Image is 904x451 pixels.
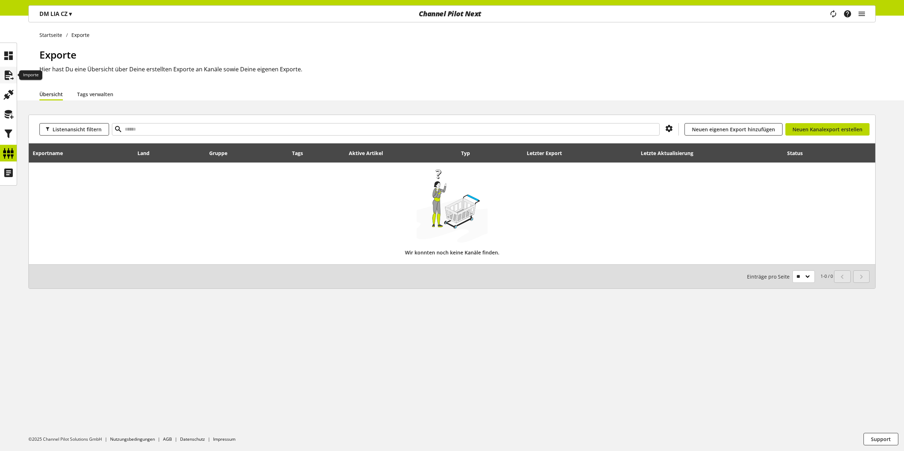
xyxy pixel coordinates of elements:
div: Letzte Aktualisierung [641,149,700,157]
a: Startseite [39,31,66,39]
a: Nutzungsbedingungen [110,436,155,442]
li: ©2025 Channel Pilot Solutions GmbH [28,436,110,442]
a: Impressum [213,436,236,442]
div: Tags [292,149,303,157]
div: Exportname [33,149,70,157]
div: Status [787,149,810,157]
span: Neuen eigenen Export hinzufügen [692,126,775,133]
span: Neuen Kanalexport erstellen [792,126,862,133]
span: Support [871,435,891,443]
span: Listenansicht filtern [53,126,102,133]
div: Gruppe [209,149,234,157]
span: Einträge pro Seite [747,273,792,280]
span: ▾ [69,10,72,18]
div: Land [137,149,157,157]
div: Typ [461,149,477,157]
div: Aktive Artikel [349,149,390,157]
div: Letzter Export [527,149,569,157]
button: Support [864,433,898,445]
span: Exporte [39,48,76,61]
a: Übersicht [39,90,63,98]
nav: main navigation [28,5,876,22]
a: Datenschutz [180,436,205,442]
p: DM LIA CZ [39,10,72,18]
div: Importe [19,70,42,80]
h2: Hier hast Du eine Übersicht über Deine erstellten Exporte an Kanäle sowie Deine eigenen Exporte. [39,65,876,73]
a: Neuen Kanalexport erstellen [785,123,870,136]
a: AGB [163,436,172,442]
a: Neuen eigenen Export hinzufügen [684,123,783,136]
a: Tags verwalten [77,90,113,98]
small: 1-0 / 0 [747,270,833,283]
button: Listenansicht filtern [39,123,109,136]
div: Wir konnten noch keine Kanäle finden. [33,243,872,262]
